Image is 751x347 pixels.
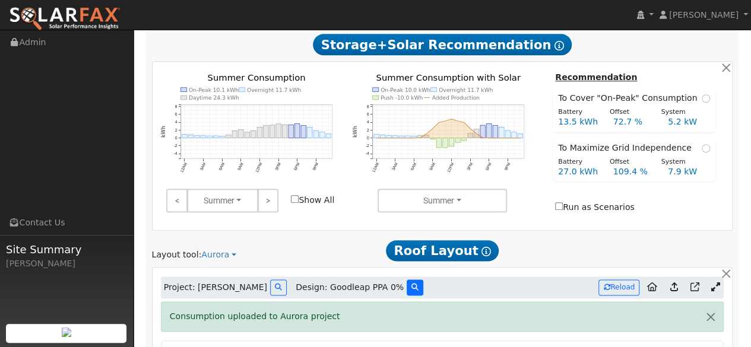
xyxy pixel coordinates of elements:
rect: onclick="" [275,124,280,138]
rect: onclick="" [424,135,429,138]
circle: onclick="" [513,137,515,139]
rect: onclick="" [455,138,460,143]
rect: onclick="" [220,136,224,138]
div: 13.5 kWh [552,116,607,128]
div: 109.4 % [607,165,661,178]
text: 6PM [484,162,492,171]
rect: onclick="" [188,135,193,138]
rect: onclick="" [493,126,498,138]
text: Summer Consumption with Solar [376,72,521,82]
a: Open in Aurora [685,278,704,297]
circle: onclick="" [382,137,384,139]
rect: onclick="" [282,125,287,138]
text: 9PM [503,162,511,171]
rect: onclick="" [449,138,454,147]
button: Summer [378,189,508,212]
rect: onclick="" [386,136,391,138]
div: System [655,107,706,117]
rect: onclick="" [374,135,379,138]
rect: onclick="" [399,136,404,138]
text: 9PM [312,162,319,171]
text: Summer Consumption [207,72,305,82]
text: Overnight 11.7 kWh [247,87,301,93]
circle: onclick="" [463,122,465,123]
text: 2 [367,128,369,132]
circle: onclick="" [407,137,408,139]
input: Run as Scenarios [555,202,563,210]
text: 0 [175,136,177,140]
div: System [655,157,706,167]
rect: onclick="" [486,124,491,138]
rect: onclick="" [251,130,255,138]
rect: onclick="" [245,132,249,138]
circle: onclick="" [476,133,477,135]
rect: onclick="" [443,138,448,148]
div: Consumption uploaded to Aurora project [161,301,724,332]
rect: onclick="" [313,130,318,138]
rect: onclick="" [326,134,331,138]
a: Aurora [201,249,236,261]
rect: onclick="" [213,136,218,138]
rect: onclick="" [430,138,435,139]
rect: onclick="" [294,124,299,138]
rect: onclick="" [263,126,268,138]
rect: onclick="" [232,131,237,138]
span: To Cover "On-Peak" Consumption [558,92,702,104]
a: Aurora to Home [642,278,662,297]
rect: onclick="" [319,132,324,138]
rect: onclick="" [226,135,230,138]
circle: onclick="" [426,133,427,135]
rect: onclick="" [518,134,522,138]
rect: onclick="" [505,130,510,138]
circle: onclick="" [507,137,509,139]
circle: onclick="" [457,120,459,122]
button: Summer [187,189,258,212]
input: Show All [291,195,299,203]
circle: onclick="" [438,122,440,123]
span: [PERSON_NAME] [669,10,739,20]
rect: onclick="" [307,128,312,138]
button: Reload [598,279,639,295]
a: < [166,189,187,212]
label: Show All [291,194,334,206]
rect: onclick="" [512,132,516,138]
text: On-Peak 10.1 kWh [189,87,239,93]
text: 12PM [254,162,262,173]
div: 27.0 kWh [552,165,607,178]
circle: onclick="" [413,137,415,139]
text: 2 [175,128,177,132]
text: 9AM [236,162,243,171]
text: Overnight 11.7 kWh [439,87,493,93]
text: 8 [175,104,177,109]
img: retrieve [62,327,71,337]
circle: onclick="" [495,137,496,139]
circle: onclick="" [482,137,484,139]
rect: onclick="" [289,125,293,138]
rect: onclick="" [436,138,441,148]
span: Project: [PERSON_NAME] [164,281,267,294]
div: Battery [552,157,604,167]
div: 7.9 kW [661,165,716,178]
text: On-Peak 10.0 kWh [381,87,430,93]
rect: onclick="" [380,135,385,138]
rect: onclick="" [301,126,306,138]
div: Offset [603,107,655,117]
text: 0 [367,136,369,140]
text: kWh [353,126,358,138]
span: Storage+Solar Recommendation [313,34,572,55]
text: 12AM [179,162,188,173]
circle: onclick="" [488,137,490,139]
i: Show Help [554,41,563,50]
label: Run as Scenarios [555,201,634,214]
div: 5.2 kW [661,116,716,128]
text: 6 [367,112,369,116]
text: 6AM [410,162,417,171]
text: 9AM [429,162,436,171]
rect: onclick="" [201,136,205,138]
text: -4 [173,152,177,156]
circle: onclick="" [375,137,377,139]
circle: onclick="" [388,137,390,139]
text: 3PM [274,162,281,171]
rect: onclick="" [480,125,485,138]
text: -4 [365,152,369,156]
